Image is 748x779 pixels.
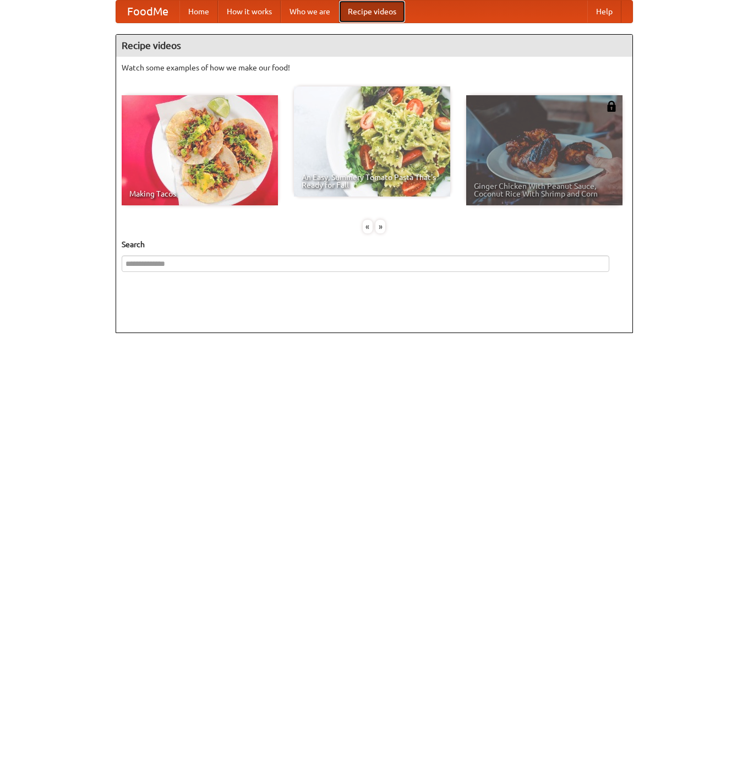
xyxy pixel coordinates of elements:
a: Who we are [281,1,339,23]
span: An Easy, Summery Tomato Pasta That's Ready for Fall [302,173,443,189]
a: Home [179,1,218,23]
a: FoodMe [116,1,179,23]
a: Help [587,1,621,23]
img: 483408.png [606,101,617,112]
h5: Search [122,239,627,250]
a: Making Tacos [122,95,278,205]
h4: Recipe videos [116,35,632,57]
a: An Easy, Summery Tomato Pasta That's Ready for Fall [294,86,450,197]
div: « [363,220,373,233]
a: How it works [218,1,281,23]
p: Watch some examples of how we make our food! [122,62,627,73]
a: Recipe videos [339,1,405,23]
span: Making Tacos [129,190,270,198]
div: » [375,220,385,233]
